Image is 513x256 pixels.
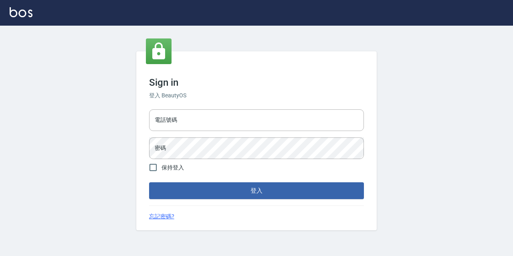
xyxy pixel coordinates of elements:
[10,7,32,17] img: Logo
[149,77,364,88] h3: Sign in
[162,163,184,172] span: 保持登入
[149,91,364,100] h6: 登入 BeautyOS
[149,212,174,221] a: 忘記密碼?
[149,182,364,199] button: 登入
